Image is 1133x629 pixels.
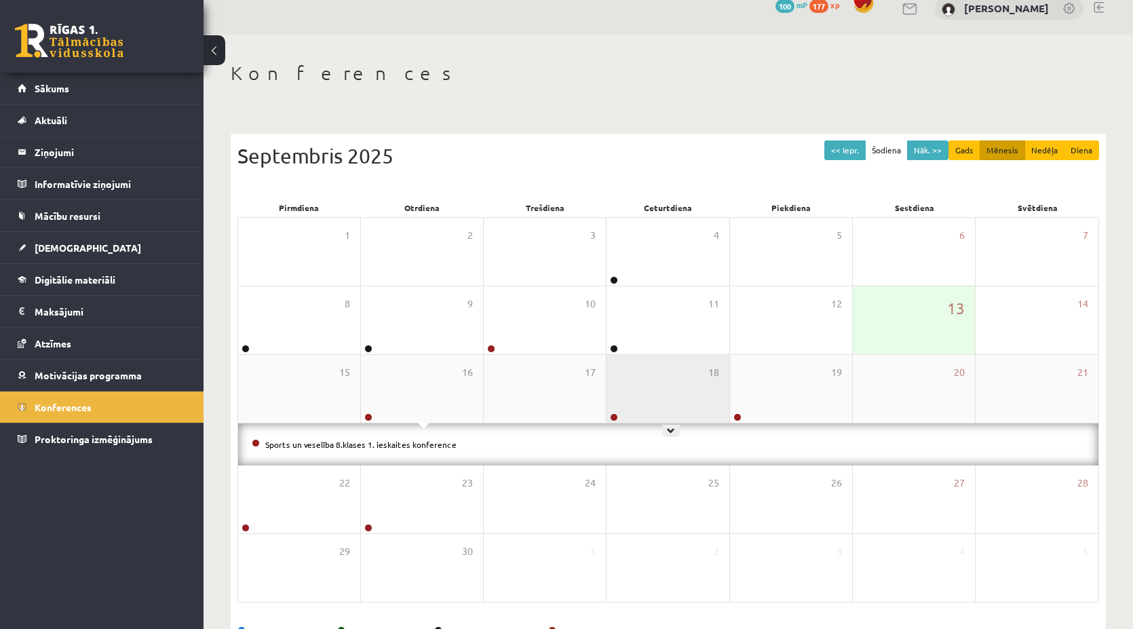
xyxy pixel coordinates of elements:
[714,544,719,559] span: 2
[976,198,1099,217] div: Svētdiena
[853,198,976,217] div: Sestdiena
[339,476,350,491] span: 22
[35,82,69,94] span: Sākums
[35,369,142,381] span: Motivācijas programma
[345,228,350,243] span: 1
[18,360,187,391] a: Motivācijas programma
[1077,476,1088,491] span: 28
[947,297,965,320] span: 13
[231,62,1106,85] h1: Konferences
[35,210,100,222] span: Mācību resursi
[18,264,187,295] a: Digitālie materiāli
[585,297,596,311] span: 10
[18,423,187,455] a: Proktoringa izmēģinājums
[948,140,980,160] button: Gads
[824,140,866,160] button: << Iepr.
[831,476,842,491] span: 26
[18,392,187,423] a: Konferences
[18,136,187,168] a: Ziņojumi
[730,198,853,217] div: Piekdiena
[35,337,71,349] span: Atzīmes
[18,168,187,199] a: Informatīvie ziņojumi
[607,198,729,217] div: Ceturtdiena
[831,365,842,380] span: 19
[35,136,187,168] legend: Ziņojumi
[865,140,908,160] button: Šodiena
[237,140,1099,171] div: Septembris 2025
[907,140,948,160] button: Nāk. >>
[831,297,842,311] span: 12
[714,228,719,243] span: 4
[462,476,473,491] span: 23
[1077,365,1088,380] span: 21
[35,433,153,445] span: Proktoringa izmēģinājums
[18,232,187,263] a: [DEMOGRAPHIC_DATA]
[462,544,473,559] span: 30
[708,476,719,491] span: 25
[35,114,67,126] span: Aktuāli
[35,168,187,199] legend: Informatīvie ziņojumi
[1077,297,1088,311] span: 14
[265,439,457,450] a: Sports un veselība 8.klases 1. ieskaites konference
[18,200,187,231] a: Mācību resursi
[1024,140,1064,160] button: Nedēļa
[959,228,965,243] span: 6
[462,365,473,380] span: 16
[837,544,842,559] span: 3
[1083,544,1088,559] span: 5
[708,365,719,380] span: 18
[35,273,115,286] span: Digitālie materiāli
[345,297,350,311] span: 8
[1083,228,1088,243] span: 7
[980,140,1025,160] button: Mēnesis
[964,1,1049,15] a: [PERSON_NAME]
[35,401,92,413] span: Konferences
[942,3,955,16] img: Estere Apaļka
[18,328,187,359] a: Atzīmes
[339,544,350,559] span: 29
[585,365,596,380] span: 17
[959,544,965,559] span: 4
[18,73,187,104] a: Sākums
[1064,140,1099,160] button: Diena
[35,242,141,254] span: [DEMOGRAPHIC_DATA]
[15,24,123,58] a: Rīgas 1. Tālmācības vidusskola
[467,297,473,311] span: 9
[590,228,596,243] span: 3
[590,544,596,559] span: 1
[954,365,965,380] span: 20
[467,228,473,243] span: 2
[585,476,596,491] span: 24
[360,198,483,217] div: Otrdiena
[954,476,965,491] span: 27
[837,228,842,243] span: 5
[237,198,360,217] div: Pirmdiena
[339,365,350,380] span: 15
[18,104,187,136] a: Aktuāli
[484,198,607,217] div: Trešdiena
[35,296,187,327] legend: Maksājumi
[708,297,719,311] span: 11
[18,296,187,327] a: Maksājumi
